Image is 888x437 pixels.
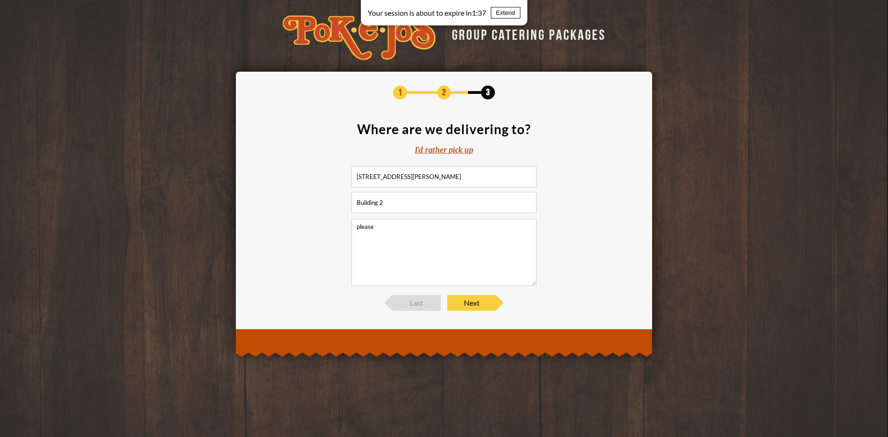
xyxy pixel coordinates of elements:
[481,86,495,99] span: 3
[393,86,407,99] span: 1
[351,219,536,286] textarea: please
[491,7,520,18] button: Extend
[283,14,436,60] img: logo-34603ddf.svg
[392,295,441,311] span: Last
[447,295,496,311] span: Next
[357,123,531,135] div: Where are we delivering to?
[351,192,536,213] input: Enter a suite number (optional)
[472,8,486,17] span: 1:37
[445,24,606,42] div: GROUP CATERING PACKAGES
[351,166,536,187] input: Enter a delivery address
[437,86,451,99] span: 2
[415,145,473,155] div: I'd rather pick up
[368,9,486,17] div: Your session is about to expire in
